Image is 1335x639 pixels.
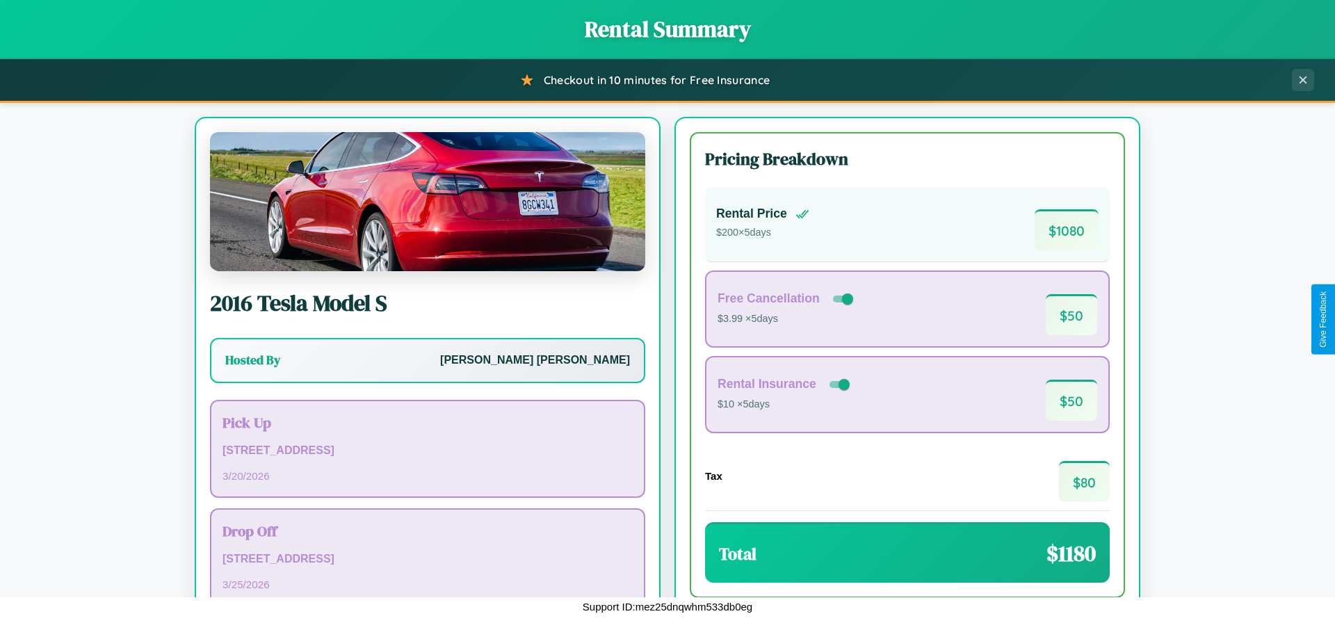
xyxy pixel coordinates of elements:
span: $ 1080 [1035,209,1099,250]
h1: Rental Summary [14,14,1321,45]
h3: Drop Off [222,521,633,541]
h4: Free Cancellation [718,291,820,306]
p: $10 × 5 days [718,396,852,414]
h4: Tax [705,470,722,482]
p: $ 200 × 5 days [716,224,809,242]
h4: Rental Insurance [718,377,816,391]
p: [PERSON_NAME] [PERSON_NAME] [440,350,630,371]
p: [STREET_ADDRESS] [222,441,633,461]
img: Tesla Model S [210,132,645,271]
p: 3 / 20 / 2026 [222,467,633,485]
h4: Rental Price [716,207,787,221]
p: Support ID: mez25dnqwhm533db0eg [583,597,752,616]
h3: Hosted By [225,352,280,369]
span: $ 80 [1059,461,1110,502]
h3: Total [719,542,756,565]
p: 3 / 25 / 2026 [222,575,633,594]
p: $3.99 × 5 days [718,310,856,328]
h3: Pricing Breakdown [705,147,1110,170]
span: $ 1180 [1046,538,1096,569]
h2: 2016 Tesla Model S [210,288,645,318]
h3: Pick Up [222,412,633,432]
span: $ 50 [1046,380,1097,421]
p: [STREET_ADDRESS] [222,549,633,569]
div: Give Feedback [1318,291,1328,348]
span: Checkout in 10 minutes for Free Insurance [544,73,770,87]
span: $ 50 [1046,294,1097,335]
